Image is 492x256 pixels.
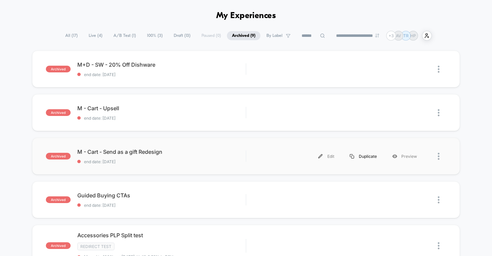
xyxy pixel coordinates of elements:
[46,196,71,203] span: archived
[77,148,246,155] span: M - Cart - Send as a gift Redesign
[386,31,396,41] div: + 3
[266,33,282,38] span: By Label
[77,232,246,239] span: Accessories PLP Split test
[438,66,439,73] img: close
[60,31,83,40] span: All ( 17 )
[342,149,385,164] div: Duplicate
[385,149,425,164] div: Preview
[77,116,246,121] span: end date: [DATE]
[77,61,246,68] span: M+D - SW - 20% Off Dishware
[108,31,141,40] span: A/B Test ( 1 )
[84,31,107,40] span: Live ( 4 )
[142,31,168,40] span: 100% ( 3 )
[375,34,379,38] img: end
[46,242,71,249] span: archived
[318,154,323,158] img: menu
[216,11,276,21] h1: My Experiences
[77,243,114,250] span: Redirect Test
[169,31,195,40] span: Draft ( 13 )
[77,105,246,112] span: M - Cart - Upsell
[46,153,71,159] span: archived
[438,242,439,249] img: close
[403,33,409,38] p: TR
[410,33,416,38] p: HP
[438,196,439,203] img: close
[438,109,439,116] img: close
[46,109,71,116] span: archived
[311,149,342,164] div: Edit
[46,66,71,72] span: archived
[227,31,260,40] span: Archived ( 9 )
[438,153,439,160] img: close
[350,154,354,158] img: menu
[77,159,246,164] span: end date: [DATE]
[77,203,246,208] span: end date: [DATE]
[77,192,246,199] span: Guided Buying CTAs
[396,33,401,38] p: AV
[77,72,246,77] span: end date: [DATE]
